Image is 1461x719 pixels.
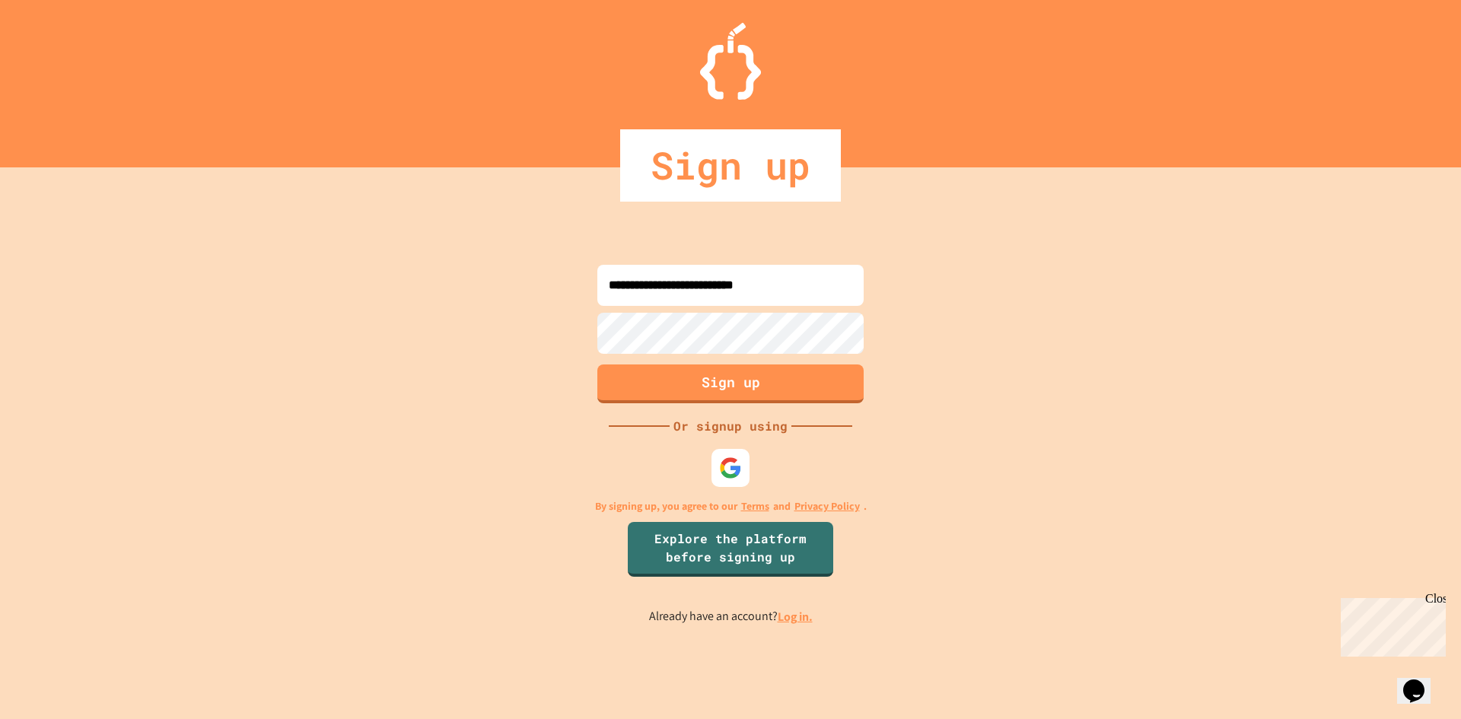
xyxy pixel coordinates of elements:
iframe: chat widget [1397,658,1446,704]
button: Sign up [597,364,864,403]
a: Explore the platform before signing up [628,522,833,577]
a: Terms [741,498,769,514]
div: Or signup using [670,417,791,435]
div: Sign up [620,129,841,202]
a: Log in. [778,609,813,625]
img: Logo.svg [700,23,761,100]
p: By signing up, you agree to our and . [595,498,867,514]
div: Chat with us now!Close [6,6,105,97]
p: Already have an account? [649,607,813,626]
a: Privacy Policy [794,498,860,514]
iframe: chat widget [1335,592,1446,657]
img: google-icon.svg [719,457,742,479]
